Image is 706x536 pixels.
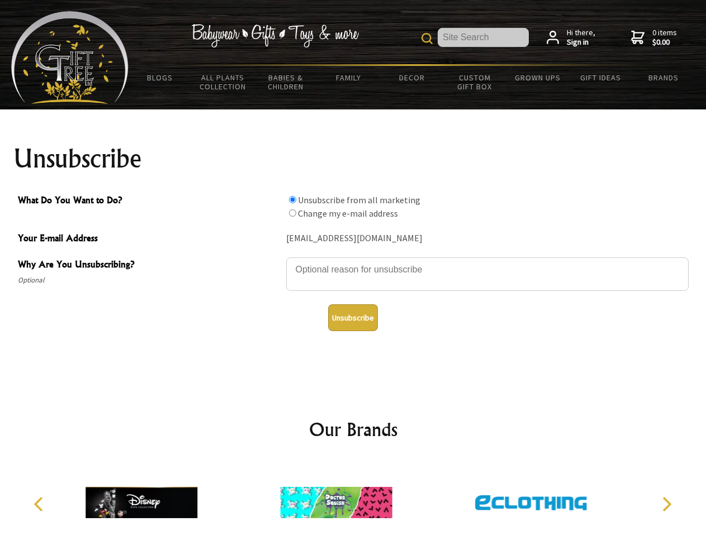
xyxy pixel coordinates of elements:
[506,66,569,89] a: Grown Ups
[18,231,281,247] span: Your E-mail Address
[328,304,378,331] button: Unsubscribe
[631,28,677,47] a: 0 items$0.00
[289,209,296,217] input: What Do You Want to Do?
[438,28,529,47] input: Site Search
[298,194,420,205] label: Unsubscribe from all marketing
[254,66,318,98] a: Babies & Children
[129,66,192,89] a: BLOGS
[318,66,381,89] a: Family
[289,196,296,203] input: What Do You Want to Do?
[18,274,281,287] span: Optional
[569,66,632,89] a: Gift Ideas
[18,257,281,274] span: Why Are You Unsubscribing?
[286,230,689,247] div: [EMAIL_ADDRESS][DOMAIN_NAME]
[380,66,443,89] a: Decor
[192,66,255,98] a: All Plants Collection
[191,24,359,47] img: Babywear - Gifts - Toys & more
[421,33,433,44] img: product search
[654,492,679,516] button: Next
[18,193,281,209] span: What Do You Want to Do?
[567,28,595,47] span: Hi there,
[28,492,53,516] button: Previous
[652,37,677,47] strong: $0.00
[286,257,689,291] textarea: Why Are You Unsubscribing?
[298,208,398,219] label: Change my e-mail address
[632,66,695,89] a: Brands
[567,37,595,47] strong: Sign in
[547,28,595,47] a: Hi there,Sign in
[652,27,677,47] span: 0 items
[13,145,693,172] h1: Unsubscribe
[11,11,129,104] img: Babyware - Gifts - Toys and more...
[443,66,506,98] a: Custom Gift Box
[22,416,684,443] h2: Our Brands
